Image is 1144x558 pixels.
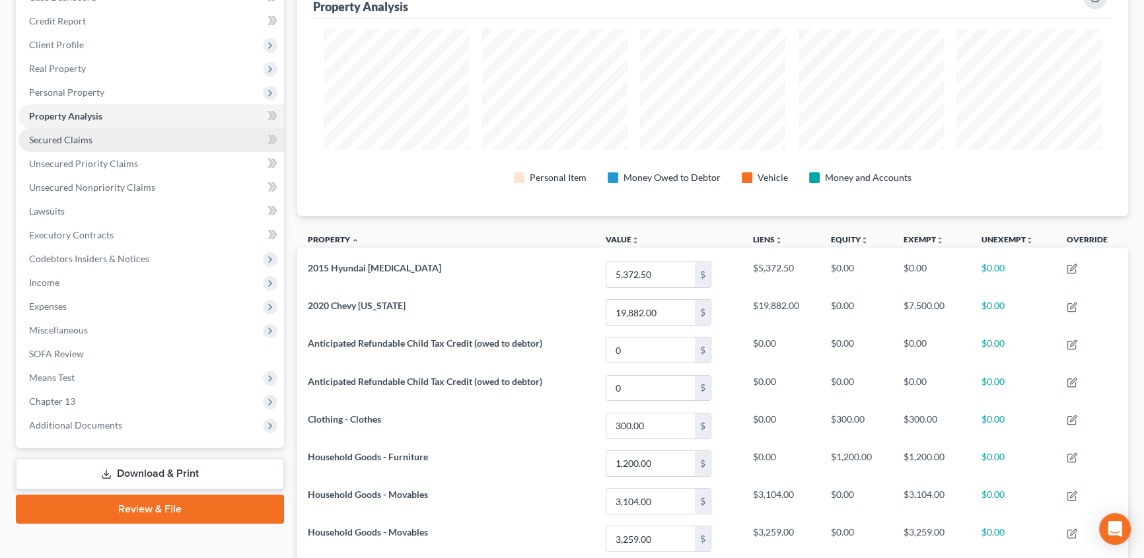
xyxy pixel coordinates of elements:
[831,234,869,244] a: Equityunfold_more
[892,256,970,293] td: $0.00
[606,300,695,325] input: 0.00
[29,63,86,74] span: Real Property
[742,444,820,482] td: $0.00
[18,152,284,176] a: Unsecured Priority Claims
[606,376,695,401] input: 0.00
[16,458,284,489] a: Download & Print
[971,256,1056,293] td: $0.00
[820,444,892,482] td: $1,200.00
[16,495,284,524] a: Review & File
[971,331,1056,369] td: $0.00
[308,489,428,500] span: Household Goods - Movables
[892,369,970,407] td: $0.00
[820,294,892,331] td: $0.00
[971,482,1056,520] td: $0.00
[971,407,1056,444] td: $0.00
[695,262,711,287] div: $
[308,262,441,273] span: 2015 Hyundai [MEDICAL_DATA]
[606,337,695,363] input: 0.00
[742,407,820,444] td: $0.00
[308,234,359,244] a: Property expand_less
[606,526,695,551] input: 0.00
[892,444,970,482] td: $1,200.00
[820,331,892,369] td: $0.00
[892,331,970,369] td: $0.00
[351,236,359,244] i: expand_less
[758,171,788,184] div: Vehicle
[742,331,820,369] td: $0.00
[935,236,943,244] i: unfold_more
[29,348,84,359] span: SOFA Review
[29,419,122,431] span: Additional Documents
[820,407,892,444] td: $300.00
[1056,227,1128,256] th: Override
[631,236,639,244] i: unfold_more
[29,205,65,217] span: Lawsuits
[606,413,695,438] input: 0.00
[308,413,381,425] span: Clothing - Clothes
[753,234,783,244] a: Liensunfold_more
[18,223,284,247] a: Executory Contracts
[1099,513,1131,545] div: Open Intercom Messenger
[742,482,820,520] td: $3,104.00
[18,342,284,366] a: SOFA Review
[775,236,783,244] i: unfold_more
[18,128,284,152] a: Secured Claims
[29,39,84,50] span: Client Profile
[18,176,284,199] a: Unsecured Nonpriority Claims
[308,300,406,311] span: 2020 Chevy [US_STATE]
[606,489,695,514] input: 0.00
[695,413,711,438] div: $
[29,110,102,122] span: Property Analysis
[18,9,284,33] a: Credit Report
[971,520,1056,558] td: $0.00
[820,482,892,520] td: $0.00
[18,199,284,223] a: Lawsuits
[695,337,711,363] div: $
[742,256,820,293] td: $5,372.50
[971,294,1056,331] td: $0.00
[903,234,943,244] a: Exemptunfold_more
[1026,236,1034,244] i: unfold_more
[606,234,639,244] a: Valueunfold_more
[695,489,711,514] div: $
[308,451,428,462] span: Household Goods - Furniture
[308,526,428,538] span: Household Goods - Movables
[29,277,59,288] span: Income
[825,171,912,184] div: Money and Accounts
[308,337,542,349] span: Anticipated Refundable Child Tax Credit (owed to debtor)
[29,253,149,264] span: Codebtors Insiders & Notices
[29,158,138,169] span: Unsecured Priority Claims
[742,294,820,331] td: $19,882.00
[982,234,1034,244] a: Unexemptunfold_more
[29,87,104,98] span: Personal Property
[29,182,155,193] span: Unsecured Nonpriority Claims
[308,376,542,387] span: Anticipated Refundable Child Tax Credit (owed to debtor)
[606,451,695,476] input: 0.00
[29,15,86,26] span: Credit Report
[29,324,88,335] span: Miscellaneous
[530,171,587,184] div: Personal Item
[820,369,892,407] td: $0.00
[29,300,67,312] span: Expenses
[18,104,284,128] a: Property Analysis
[606,262,695,287] input: 0.00
[892,294,970,331] td: $7,500.00
[695,526,711,551] div: $
[742,520,820,558] td: $3,259.00
[892,407,970,444] td: $300.00
[695,376,711,401] div: $
[29,229,114,240] span: Executory Contracts
[742,369,820,407] td: $0.00
[29,134,92,145] span: Secured Claims
[624,171,721,184] div: Money Owed to Debtor
[29,372,75,383] span: Means Test
[861,236,869,244] i: unfold_more
[29,396,75,407] span: Chapter 13
[695,451,711,476] div: $
[892,520,970,558] td: $3,259.00
[820,520,892,558] td: $0.00
[695,300,711,325] div: $
[971,369,1056,407] td: $0.00
[820,256,892,293] td: $0.00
